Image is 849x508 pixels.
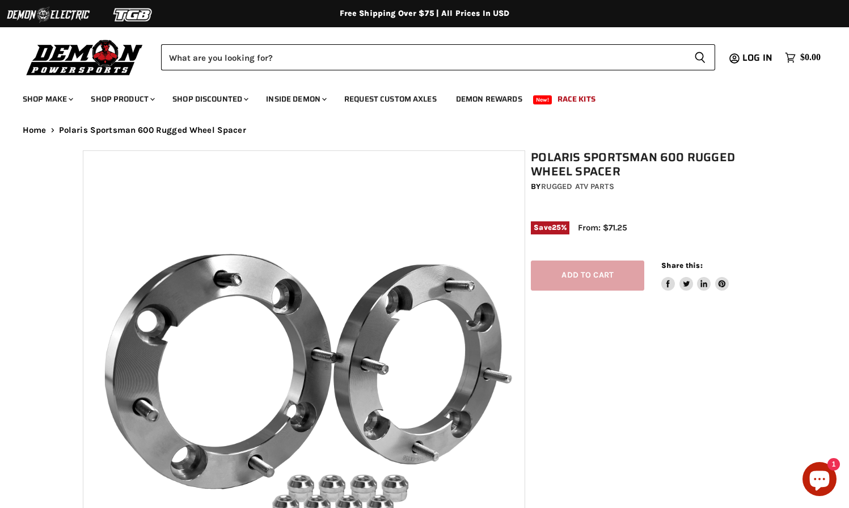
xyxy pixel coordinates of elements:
a: Shop Make [14,87,80,111]
h1: Polaris Sportsman 600 Rugged Wheel Spacer [531,150,772,179]
a: Inside Demon [257,87,333,111]
span: From: $71.25 [578,222,627,233]
a: Request Custom Axles [336,87,445,111]
span: Share this: [661,261,702,270]
a: Home [23,125,47,135]
ul: Main menu [14,83,818,111]
button: Search [685,44,715,70]
a: Shop Product [82,87,162,111]
a: Log in [737,53,779,63]
span: Polaris Sportsman 600 Rugged Wheel Spacer [59,125,246,135]
span: New! [533,95,552,104]
img: Demon Electric Logo 2 [6,4,91,26]
input: Search [161,44,685,70]
a: Race Kits [549,87,604,111]
img: TGB Logo 2 [91,4,176,26]
aside: Share this: [661,261,729,291]
span: $0.00 [800,52,821,63]
a: $0.00 [779,49,826,66]
div: by [531,180,772,193]
span: Log in [742,51,772,65]
span: Save % [531,221,569,234]
inbox-online-store-chat: Shopify online store chat [799,462,840,499]
a: Rugged ATV Parts [541,182,614,191]
form: Product [161,44,715,70]
a: Demon Rewards [447,87,531,111]
span: 25 [552,223,561,232]
a: Shop Discounted [164,87,255,111]
img: Demon Powersports [23,37,147,77]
